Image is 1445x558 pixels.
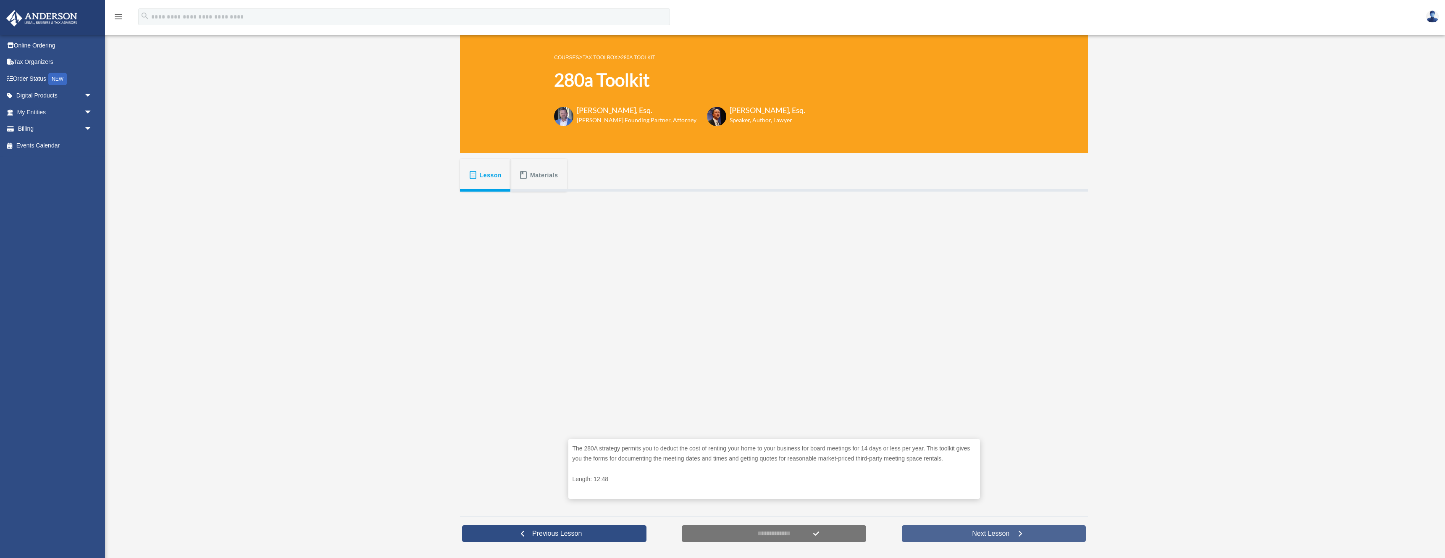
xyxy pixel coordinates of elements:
span: Materials [530,168,558,183]
h6: [PERSON_NAME] Founding Partner, Attorney [577,116,696,124]
div: NEW [48,73,67,85]
iframe: 280a Toolkit [568,203,980,435]
a: Order StatusNEW [6,70,105,87]
p: > > [554,52,805,63]
a: Digital Productsarrow_drop_down [6,87,105,104]
a: menu [113,15,123,22]
a: Tax Organizers [6,54,105,71]
h6: Speaker, Author, Lawyer [730,116,795,124]
img: Scott-Estill-Headshot.png [707,107,726,126]
a: Next Lesson [902,525,1086,542]
a: Billingarrow_drop_down [6,121,105,137]
i: search [140,11,150,21]
h1: 280a Toolkit [554,68,805,92]
i: menu [113,12,123,22]
h3: [PERSON_NAME], Esq. [577,105,696,116]
img: Toby-circle-head.png [554,107,573,126]
span: arrow_drop_down [84,104,101,121]
span: Next Lesson [965,529,1016,538]
a: Online Ordering [6,37,105,54]
p: The 280A strategy permits you to deduct the cost of renting your home to your business for board ... [573,443,976,464]
img: Anderson Advisors Platinum Portal [4,10,80,26]
img: User Pic [1426,11,1439,23]
span: Lesson [480,168,502,183]
a: Events Calendar [6,137,105,154]
span: Previous Lesson [525,529,589,538]
a: COURSES [554,55,579,61]
span: arrow_drop_down [84,121,101,138]
h3: [PERSON_NAME], Esq. [730,105,805,116]
a: Tax Toolbox [583,55,617,61]
span: arrow_drop_down [84,87,101,105]
a: 280a Toolkit [621,55,655,61]
a: Previous Lesson [462,525,646,542]
a: My Entitiesarrow_drop_down [6,104,105,121]
p: Length: 12:48 [573,474,976,484]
